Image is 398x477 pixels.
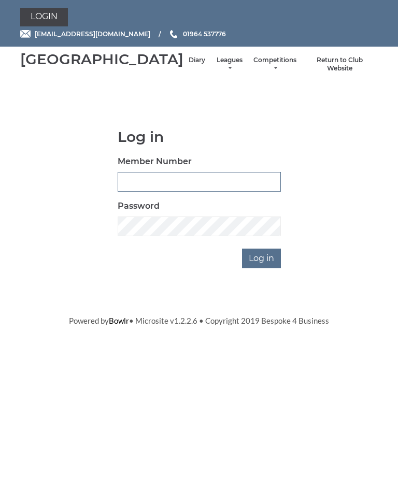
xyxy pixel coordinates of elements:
[20,51,183,67] div: [GEOGRAPHIC_DATA]
[69,316,329,325] span: Powered by • Microsite v1.2.2.6 • Copyright 2019 Bespoke 4 Business
[118,155,192,168] label: Member Number
[242,249,281,268] input: Log in
[189,56,205,65] a: Diary
[35,30,150,38] span: [EMAIL_ADDRESS][DOMAIN_NAME]
[183,30,226,38] span: 01964 537776
[253,56,296,73] a: Competitions
[118,129,281,145] h1: Log in
[170,30,177,38] img: Phone us
[216,56,243,73] a: Leagues
[20,29,150,39] a: Email [EMAIL_ADDRESS][DOMAIN_NAME]
[307,56,373,73] a: Return to Club Website
[20,8,68,26] a: Login
[118,200,160,212] label: Password
[168,29,226,39] a: Phone us 01964 537776
[20,30,31,38] img: Email
[109,316,129,325] a: Bowlr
